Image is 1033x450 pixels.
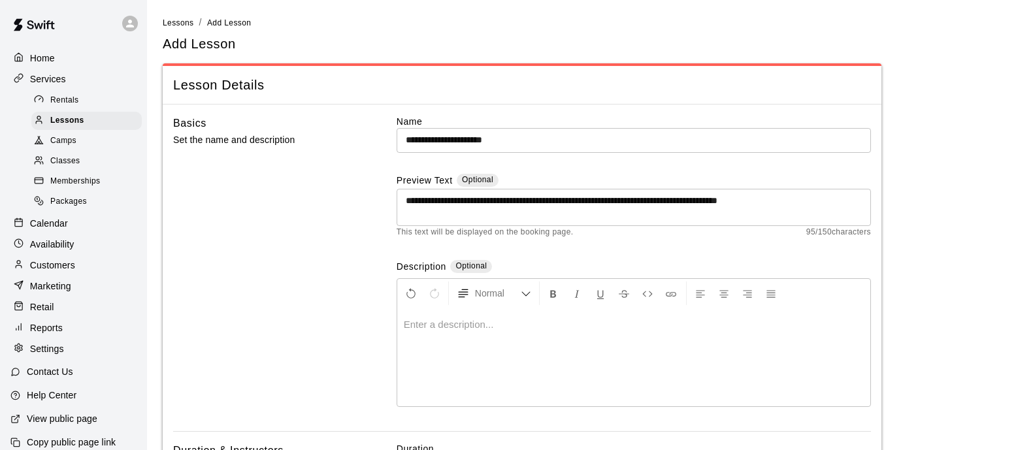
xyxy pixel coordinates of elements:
button: Format Strikethrough [613,281,635,305]
p: Settings [30,342,64,355]
button: Left Align [689,281,712,305]
p: Customers [30,259,75,272]
a: Marketing [10,276,137,296]
p: Contact Us [27,365,73,378]
div: Packages [31,193,142,211]
span: Add Lesson [207,18,251,27]
span: Optional [462,175,493,184]
p: Availability [30,238,74,251]
div: Classes [31,152,142,170]
a: Services [10,69,137,89]
a: Calendar [10,214,137,233]
div: Rentals [31,91,142,110]
button: Format Bold [542,281,565,305]
p: Services [30,72,66,86]
a: Lessons [163,17,194,27]
p: View public page [27,412,97,425]
a: Availability [10,234,137,254]
li: / [199,16,202,29]
a: Memberships [31,172,147,192]
p: Help Center [27,389,76,402]
h6: Basics [173,115,206,132]
a: Lessons [31,110,147,131]
a: Camps [31,131,147,152]
div: Lessons [31,112,142,130]
button: Format Italics [566,281,588,305]
button: Center Align [713,281,735,305]
label: Preview Text [397,174,453,189]
button: Format Underline [589,281,612,305]
button: Insert Link [660,281,682,305]
button: Redo [423,281,446,305]
span: Classes [50,155,80,168]
p: Retail [30,300,54,313]
span: Lessons [50,114,84,127]
div: Memberships [31,172,142,191]
span: Normal [475,287,521,300]
button: Right Align [736,281,759,305]
span: Lessons [163,18,194,27]
button: Formatting Options [451,281,536,305]
span: Camps [50,135,76,148]
p: Set the name and description [173,132,355,148]
button: Undo [400,281,422,305]
p: Copy public page link [27,436,116,449]
span: Optional [455,261,487,270]
p: Reports [30,321,63,334]
a: Packages [31,192,147,212]
a: Rentals [31,90,147,110]
a: Home [10,48,137,68]
p: Calendar [30,217,68,230]
div: Camps [31,132,142,150]
label: Name [397,115,871,128]
a: Customers [10,255,137,275]
a: Settings [10,339,137,359]
a: Classes [31,152,147,172]
a: Retail [10,297,137,317]
p: Home [30,52,55,65]
button: Justify Align [760,281,782,305]
button: Insert Code [636,281,659,305]
a: Reports [10,318,137,338]
h5: Add Lesson [163,35,236,53]
span: Rentals [50,94,79,107]
span: 95 / 150 characters [806,226,871,239]
label: Description [397,260,446,275]
p: Marketing [30,280,71,293]
span: Memberships [50,175,100,188]
span: This text will be displayed on the booking page. [397,226,574,239]
span: Packages [50,195,87,208]
span: Lesson Details [173,76,871,94]
nav: breadcrumb [163,16,1017,30]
